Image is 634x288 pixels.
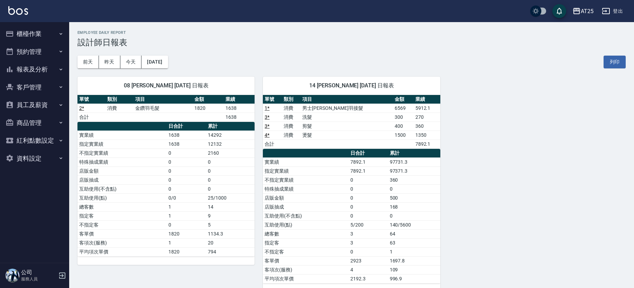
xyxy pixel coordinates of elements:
[263,157,349,166] td: 實業績
[301,122,393,131] td: 剪髮
[167,229,206,238] td: 1820
[388,202,440,211] td: 168
[301,95,393,104] th: 項目
[414,122,440,131] td: 360
[349,157,388,166] td: 7892.1
[263,238,349,247] td: 指定客
[167,247,206,256] td: 1820
[3,96,66,114] button: 員工及薪資
[77,166,167,175] td: 店販金額
[349,202,388,211] td: 0
[77,113,105,122] td: 合計
[77,30,626,35] h2: Employee Daily Report
[134,95,193,104] th: 項目
[393,122,414,131] td: 400
[206,202,255,211] td: 14
[271,82,432,89] span: 14 [PERSON_NAME] [DATE] 日報表
[167,148,206,157] td: 0
[167,157,206,166] td: 0
[604,56,626,68] button: 列印
[388,149,440,158] th: 累計
[206,211,255,220] td: 9
[388,157,440,166] td: 97731.3
[263,184,349,193] td: 特殊抽成業績
[393,131,414,140] td: 1500
[3,114,66,132] button: 商品管理
[393,104,414,113] td: 6569
[282,113,301,122] td: 消費
[388,265,440,274] td: 109
[263,95,282,104] th: 單號
[282,131,301,140] td: 消費
[193,104,224,113] td: 1820
[263,95,440,149] table: a dense table
[167,220,206,229] td: 0
[21,269,56,276] h5: 公司
[77,56,99,68] button: 前天
[167,131,206,140] td: 1638
[3,150,66,167] button: 資料設定
[105,95,134,104] th: 類別
[206,229,255,238] td: 1134.3
[263,193,349,202] td: 店販金額
[263,265,349,274] td: 客項次(服務)
[301,113,393,122] td: 洗髮
[206,220,255,229] td: 5
[77,220,167,229] td: 不指定客
[77,148,167,157] td: 不指定實業績
[388,166,440,175] td: 97371.3
[388,184,440,193] td: 0
[3,43,66,61] button: 預約管理
[263,220,349,229] td: 互助使用(點)
[206,184,255,193] td: 0
[282,95,301,104] th: 類別
[77,211,167,220] td: 指定客
[224,113,255,122] td: 1638
[263,247,349,256] td: 不指定客
[388,247,440,256] td: 1
[349,274,388,283] td: 2192.3
[167,238,206,247] td: 1
[282,122,301,131] td: 消費
[167,211,206,220] td: 1
[263,140,282,148] td: 合計
[282,104,301,113] td: 消費
[224,95,255,104] th: 業績
[414,95,440,104] th: 業績
[388,238,440,247] td: 63
[77,140,167,148] td: 指定實業績
[393,113,414,122] td: 300
[77,95,105,104] th: 單號
[206,131,255,140] td: 14292
[206,166,255,175] td: 0
[349,149,388,158] th: 日合計
[77,157,167,166] td: 特殊抽成業績
[206,175,255,184] td: 0
[263,175,349,184] td: 不指定實業績
[263,256,349,265] td: 客單價
[263,149,440,284] table: a dense table
[77,229,167,238] td: 客單價
[167,140,206,148] td: 1638
[552,4,566,18] button: save
[206,140,255,148] td: 12132
[301,131,393,140] td: 燙髮
[134,104,193,113] td: 金鑽羽毛髮
[193,95,224,104] th: 金額
[388,229,440,238] td: 64
[3,60,66,78] button: 報表及分析
[206,238,255,247] td: 20
[206,193,255,202] td: 25/1000
[3,132,66,150] button: 紅利點數設定
[349,184,388,193] td: 0
[3,78,66,96] button: 客戶管理
[349,256,388,265] td: 2923
[120,56,142,68] button: 今天
[388,193,440,202] td: 500
[77,193,167,202] td: 互助使用(點)
[263,229,349,238] td: 總客數
[349,166,388,175] td: 7892.1
[349,193,388,202] td: 0
[3,25,66,43] button: 櫃檯作業
[77,131,167,140] td: 實業績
